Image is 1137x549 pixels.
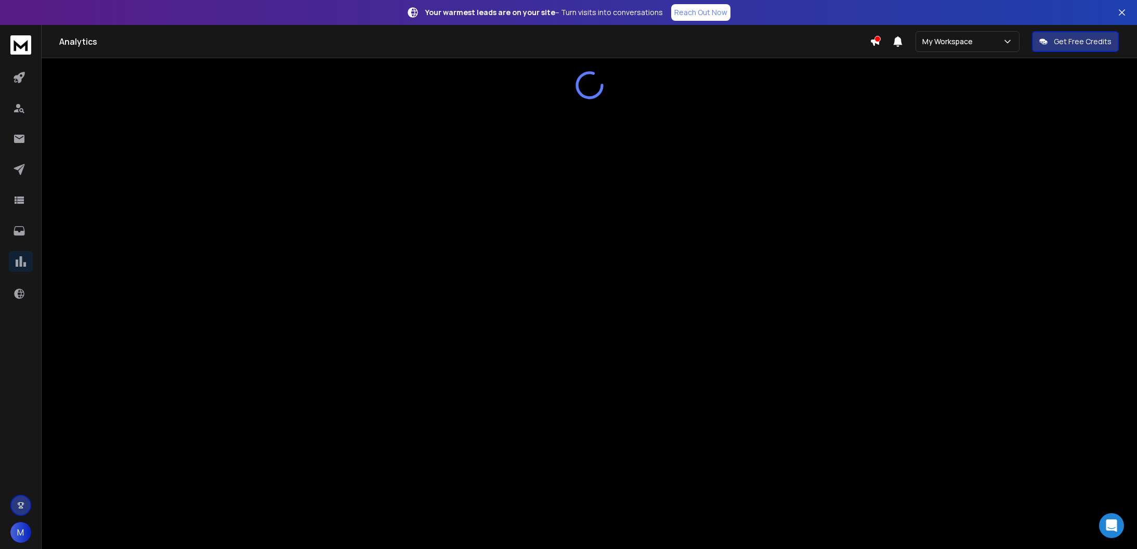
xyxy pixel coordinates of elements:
[10,522,31,543] button: M
[671,4,730,21] a: Reach Out Now
[10,35,31,55] img: logo
[1099,513,1124,538] div: Open Intercom Messenger
[674,7,727,18] p: Reach Out Now
[425,7,663,18] p: – Turn visits into conversations
[1032,31,1119,52] button: Get Free Credits
[59,35,870,48] h1: Analytics
[425,7,555,17] strong: Your warmest leads are on your site
[922,36,977,47] p: My Workspace
[1054,36,1112,47] p: Get Free Credits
